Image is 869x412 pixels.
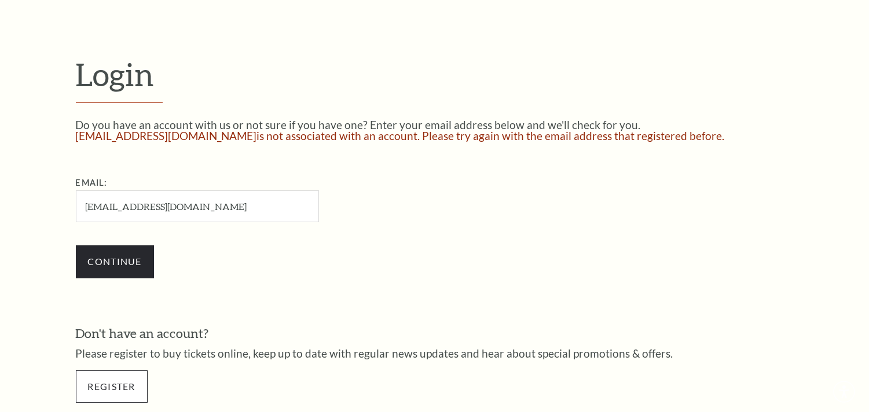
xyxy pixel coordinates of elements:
span: [EMAIL_ADDRESS][DOMAIN_NAME] is not associated with an account. Please try again with the email a... [76,129,725,142]
p: Do you have an account with us or not sure if you have one? Enter your email address below and we... [76,119,794,130]
input: Continue [76,245,154,278]
p: Please register to buy tickets online, keep up to date with regular news updates and hear about s... [76,348,794,359]
span: Login [76,56,155,93]
input: Required [76,190,319,222]
h3: Don't have an account? [76,325,794,343]
a: Register [76,370,148,403]
label: Email: [76,178,108,187]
